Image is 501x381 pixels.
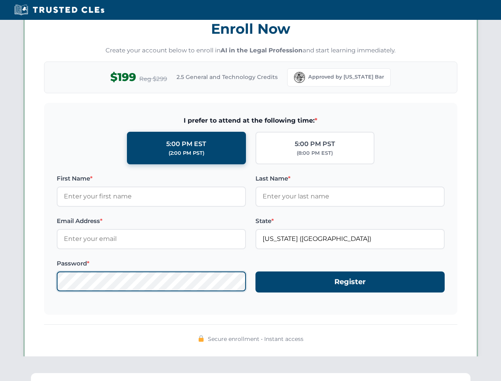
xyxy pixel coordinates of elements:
[177,73,278,81] span: 2.5 General and Technology Credits
[169,149,204,157] div: (2:00 PM PST)
[44,16,457,41] h3: Enroll Now
[57,216,246,226] label: Email Address
[44,46,457,55] p: Create your account below to enroll in and start learning immediately.
[255,271,445,292] button: Register
[297,149,333,157] div: (8:00 PM EST)
[139,74,167,84] span: Reg $299
[57,115,445,126] span: I prefer to attend at the following time:
[110,68,136,86] span: $199
[255,229,445,249] input: Florida (FL)
[308,73,384,81] span: Approved by [US_STATE] Bar
[12,4,107,16] img: Trusted CLEs
[255,216,445,226] label: State
[57,259,246,268] label: Password
[166,139,206,149] div: 5:00 PM EST
[198,335,204,342] img: 🔒
[221,46,303,54] strong: AI in the Legal Profession
[294,72,305,83] img: Florida Bar
[255,187,445,206] input: Enter your last name
[255,174,445,183] label: Last Name
[208,335,303,343] span: Secure enrollment • Instant access
[295,139,335,149] div: 5:00 PM PST
[57,187,246,206] input: Enter your first name
[57,229,246,249] input: Enter your email
[57,174,246,183] label: First Name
